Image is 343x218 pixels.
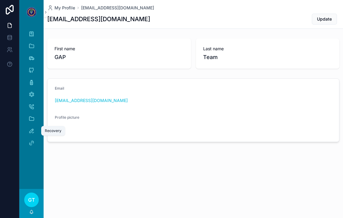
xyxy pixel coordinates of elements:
[81,5,154,11] a: [EMAIL_ADDRESS][DOMAIN_NAME]
[19,24,44,156] div: scrollable content
[55,86,64,91] span: Email
[47,5,75,11] a: My Profile
[317,16,332,22] span: Update
[203,53,332,61] span: Team
[54,46,184,52] span: First name
[54,5,75,11] span: My Profile
[203,46,332,52] span: Last name
[47,15,150,23] h1: [EMAIL_ADDRESS][DOMAIN_NAME]
[312,14,337,25] button: Update
[55,97,128,104] a: [EMAIL_ADDRESS][DOMAIN_NAME]
[28,196,35,203] span: GT
[27,7,36,17] img: App logo
[45,128,61,133] div: Recovery
[55,115,79,120] span: Profile picture
[54,53,184,61] span: GAP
